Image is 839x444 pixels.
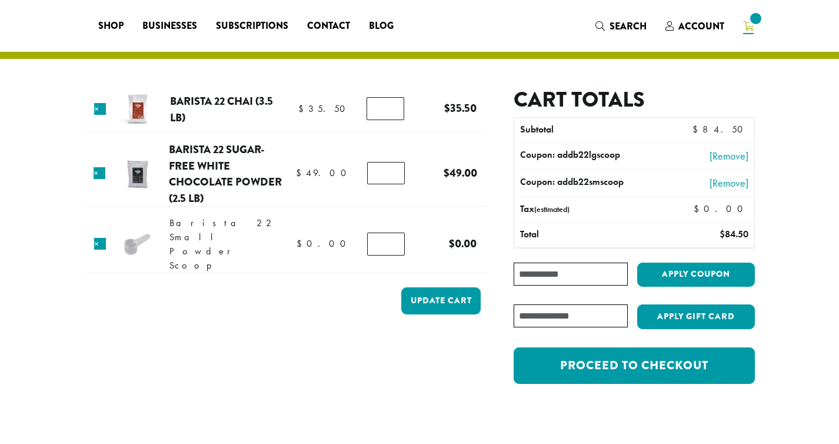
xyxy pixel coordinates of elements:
a: Remove this item [94,238,106,250]
a: Contact [298,16,359,35]
img: Barista 22 Sugar Free White Chocolate Powder [118,155,157,193]
span: Businesses [142,19,197,34]
bdi: 49.00 [444,165,477,181]
a: [Remove] [664,148,748,164]
bdi: 0.00 [694,203,748,215]
span: Contact [307,19,350,34]
bdi: 35.50 [444,100,477,116]
a: Blog [359,16,403,35]
span: Blog [369,19,394,34]
span: $ [444,165,450,181]
input: Product quantity [367,97,404,120]
span: Account [678,19,724,33]
button: Apply coupon [637,263,755,287]
span: Search [610,19,647,33]
bdi: 84.50 [720,228,748,240]
span: $ [296,167,306,179]
bdi: 49.00 [296,167,352,179]
a: Barista 22 Sugar-Free White Chocolate Powder (2.5 lb) [169,141,282,206]
input: Product quantity [367,233,405,255]
span: $ [444,100,450,116]
bdi: 35.50 [298,102,351,115]
span: $ [449,236,455,251]
a: Proceed to checkout [514,347,755,384]
span: $ [720,228,725,240]
a: Remove this item [94,167,105,179]
span: $ [694,203,704,215]
th: Coupon: addb22lgscoop [514,143,658,170]
a: Remove this item [94,103,106,115]
img: Barista 22 Small Powder Scoop [118,226,157,264]
th: Coupon: addb22smscoop [514,170,658,197]
input: Product quantity [367,162,405,184]
th: Tax [514,197,684,222]
span: Subscriptions [216,19,288,34]
bdi: 0.00 [297,237,351,250]
a: Account [656,16,734,36]
button: Apply Gift Card [637,304,755,329]
h2: Cart totals [514,87,755,112]
a: Search [586,16,656,36]
img: B22 Powdered Mix Chai | Dillanos Coffee Roasters [119,90,157,128]
span: $ [692,123,703,135]
button: Update cart [401,287,481,314]
span: $ [297,237,307,250]
bdi: 84.50 [692,123,748,135]
span: Barista 22 Small Powder Scoop [169,217,276,271]
span: Shop [98,19,124,34]
a: Subscriptions [207,16,298,35]
a: [Remove] [664,175,748,191]
a: Shop [89,16,133,35]
th: Total [514,223,658,247]
small: (estimated) [534,204,570,214]
th: Subtotal [514,118,658,143]
bdi: 0.00 [449,236,477,251]
a: Businesses [133,16,207,35]
span: $ [298,102,308,115]
a: Barista 22 Chai (3.5 lb) [170,93,273,125]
